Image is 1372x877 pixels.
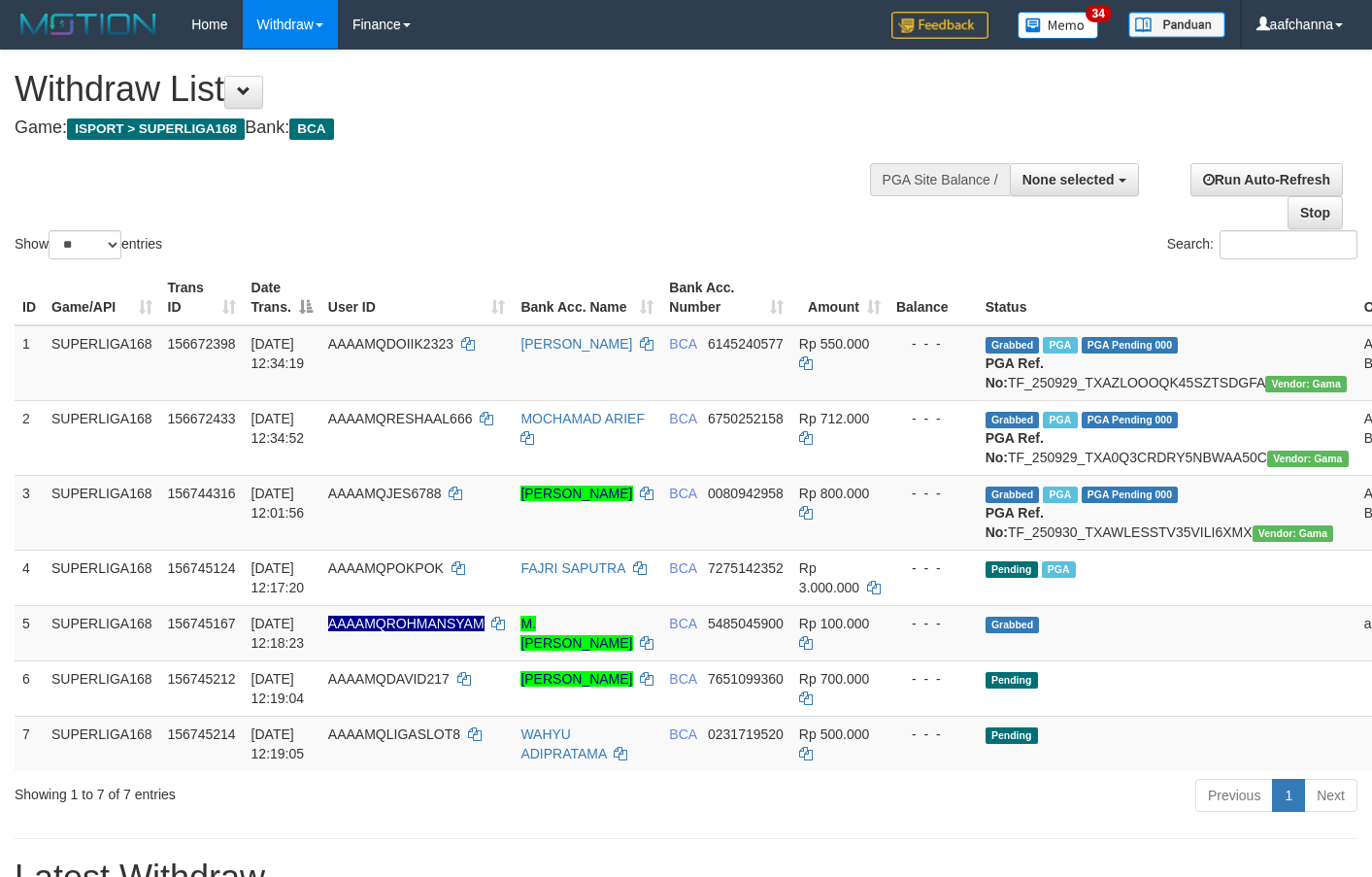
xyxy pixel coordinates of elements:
[15,716,44,771] td: 7
[168,486,236,501] span: 156744316
[244,270,320,325] th: Date Trans.: activate to sort column descending
[896,669,970,689] div: - - -
[870,163,1010,196] div: PGA Site Balance /
[15,230,162,259] label: Show entries
[669,671,696,687] span: BCA
[791,270,888,325] th: Amount: activate to sort column ascending
[708,616,784,631] span: Copy 5485045900 to clipboard
[1272,779,1305,812] a: 1
[986,727,1038,744] span: Pending
[888,270,978,325] th: Balance
[328,616,485,631] span: Nama rekening ada tanda titik/strip, harap diedit
[15,605,44,660] td: 5
[661,270,791,325] th: Bank Acc. Number: activate to sort column ascending
[669,486,696,501] span: BCA
[1043,337,1077,354] span: Marked by aafsoycanthlai
[289,118,333,140] span: BCA
[328,336,453,352] span: AAAAMQDOIIK2323
[1086,5,1112,22] span: 34
[1167,230,1357,259] label: Search:
[251,560,305,595] span: [DATE] 12:17:20
[708,336,784,352] span: Copy 6145240577 to clipboard
[251,336,305,371] span: [DATE] 12:34:19
[320,270,514,325] th: User ID: activate to sort column ascending
[1018,12,1099,39] img: Button%20Memo.svg
[168,411,236,426] span: 156672433
[1128,12,1225,38] img: panduan.png
[520,726,606,761] a: WAHYU ADIPRATAMA
[15,475,44,550] td: 3
[15,550,44,605] td: 4
[15,118,895,138] h4: Game: Bank:
[160,270,244,325] th: Trans ID: activate to sort column ascending
[328,726,460,742] span: AAAAMQLIGASLOT8
[896,409,970,428] div: - - -
[708,486,784,501] span: Copy 0080942958 to clipboard
[708,671,784,687] span: Copy 7651099360 to clipboard
[44,550,160,605] td: SUPERLIGA168
[168,560,236,576] span: 156745124
[896,558,970,578] div: - - -
[44,400,160,475] td: SUPERLIGA168
[513,270,661,325] th: Bank Acc. Name: activate to sort column ascending
[520,560,624,576] a: FAJRI SAPUTRA
[67,118,245,140] span: ISPORT > SUPERLIGA168
[1267,451,1349,467] span: Vendor URL: https://trx31.1velocity.biz
[251,486,305,521] span: [DATE] 12:01:56
[669,411,696,426] span: BCA
[168,336,236,352] span: 156672398
[986,337,1040,354] span: Grabbed
[44,660,160,716] td: SUPERLIGA168
[49,230,121,259] select: Showentries
[669,336,696,352] span: BCA
[978,400,1356,475] td: TF_250929_TXA0Q3CRDRY5NBWAA50C
[15,270,44,325] th: ID
[15,400,44,475] td: 2
[799,726,869,742] span: Rp 500.000
[168,671,236,687] span: 156745212
[896,725,970,744] div: - - -
[669,560,696,576] span: BCA
[328,486,442,501] span: AAAAMQJES6788
[328,671,450,687] span: AAAAMQDAVID217
[1082,487,1179,503] span: PGA Pending
[978,270,1356,325] th: Status
[44,605,160,660] td: SUPERLIGA168
[1190,163,1343,196] a: Run Auto-Refresh
[1043,487,1077,503] span: Marked by aafsoycanthlai
[1082,412,1179,428] span: PGA Pending
[891,12,988,39] img: Feedback.jpg
[669,726,696,742] span: BCA
[15,10,162,39] img: MOTION_logo.png
[520,336,632,352] a: [PERSON_NAME]
[708,411,784,426] span: Copy 6750252158 to clipboard
[1220,230,1357,259] input: Search:
[1288,196,1343,229] a: Stop
[15,70,895,109] h1: Withdraw List
[168,616,236,631] span: 156745167
[708,726,784,742] span: Copy 0231719520 to clipboard
[978,475,1356,550] td: TF_250930_TXAWLESSTV35VILI6XMX
[1022,172,1115,187] span: None selected
[1253,525,1334,542] span: Vendor URL: https://trx31.1velocity.biz
[799,671,869,687] span: Rp 700.000
[1265,376,1347,392] span: Vendor URL: https://trx31.1velocity.biz
[986,430,1044,465] b: PGA Ref. No:
[986,355,1044,390] b: PGA Ref. No:
[896,614,970,633] div: - - -
[986,505,1044,540] b: PGA Ref. No:
[799,616,869,631] span: Rp 100.000
[799,411,869,426] span: Rp 712.000
[896,484,970,503] div: - - -
[1195,779,1273,812] a: Previous
[328,560,444,576] span: AAAAMQPOKPOK
[799,486,869,501] span: Rp 800.000
[251,411,305,446] span: [DATE] 12:34:52
[328,411,473,426] span: AAAAMQRESHAAL666
[520,486,632,501] a: [PERSON_NAME]
[15,777,557,804] div: Showing 1 to 7 of 7 entries
[1304,779,1357,812] a: Next
[44,270,160,325] th: Game/API: activate to sort column ascending
[168,726,236,742] span: 156745214
[1010,163,1139,196] button: None selected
